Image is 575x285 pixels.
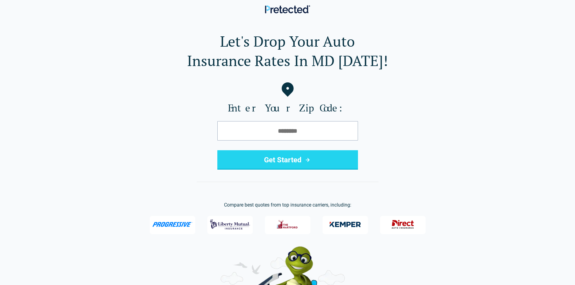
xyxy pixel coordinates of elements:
[152,222,193,227] img: Progressive
[217,150,358,170] button: Get Started
[388,217,418,232] img: Direct General
[325,217,365,232] img: Kemper
[10,201,565,209] p: Compare best quotes from top insurance carriers, including:
[273,217,303,232] img: The Hartford
[265,5,310,13] img: Pretected
[210,217,250,232] img: Liberty Mutual
[10,31,565,70] h1: Let's Drop Your Auto Insurance Rates In MD [DATE]!
[10,102,565,114] label: Enter Your Zip Code:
